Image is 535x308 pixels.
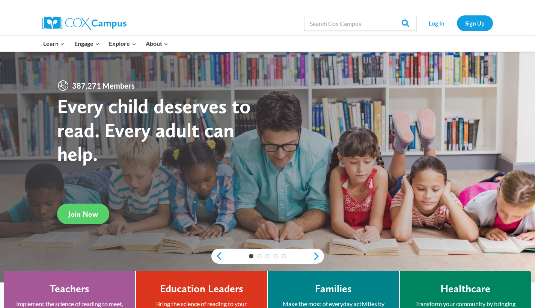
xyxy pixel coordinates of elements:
span: Learn [43,39,65,48]
nav: Primary Navigation [39,36,173,51]
h4: Families [315,282,352,295]
a: next [313,252,324,261]
a: 4 [273,254,278,258]
a: 1 [249,254,253,258]
img: Cox Campus [42,17,127,30]
a: Join Now [57,204,109,224]
span: Explore [109,39,136,48]
a: previous [211,252,223,261]
h4: Teachers [50,282,89,295]
span: Engage [74,39,99,48]
strong: Every child deserves to read. Every adult can help. [57,94,251,166]
a: Sign Up [457,15,493,31]
a: Log In [420,15,453,31]
div: content slider buttons [211,249,324,264]
h4: Healthcare [440,282,490,295]
span: Join Now [68,210,98,219]
nav: Secondary Navigation [420,15,493,31]
a: 5 [282,254,286,258]
h4: Education Leaders [160,282,243,295]
input: Search Cox Campus [304,16,417,31]
span: About [146,39,168,48]
a: 3 [265,254,270,258]
a: 2 [257,254,262,258]
span: 387,271 Members [69,80,138,92]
